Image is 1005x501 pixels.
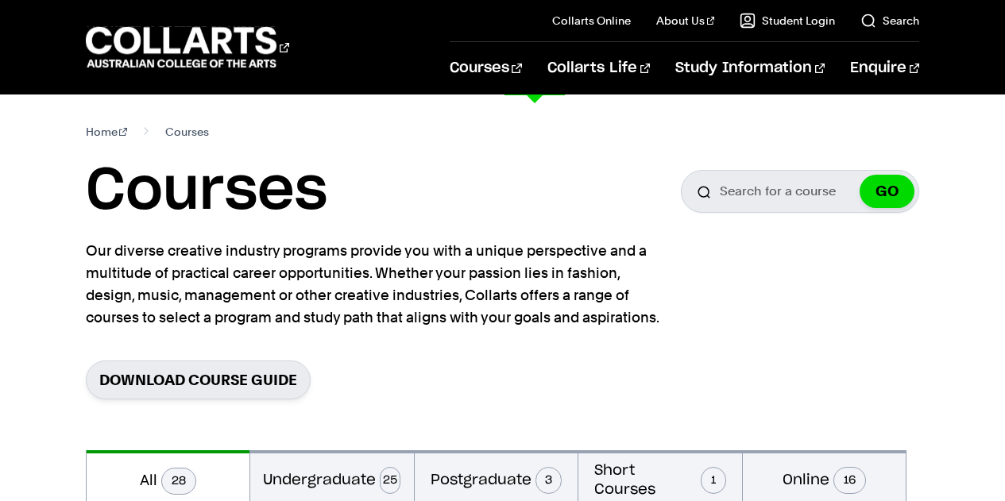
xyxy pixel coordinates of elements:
[675,42,825,94] a: Study Information
[681,170,919,213] input: Search for a course
[535,467,562,494] span: 3
[740,13,835,29] a: Student Login
[860,175,914,208] button: GO
[850,42,919,94] a: Enquire
[701,467,726,494] span: 1
[380,467,400,494] span: 25
[165,121,209,143] span: Courses
[86,156,327,227] h1: Courses
[86,240,666,329] p: Our diverse creative industry programs provide you with a unique perspective and a multitude of p...
[833,467,866,494] span: 16
[86,360,311,399] a: Download Course Guide
[656,13,715,29] a: About Us
[86,25,289,70] div: Go to homepage
[547,42,650,94] a: Collarts Life
[86,121,128,143] a: Home
[450,42,522,94] a: Courses
[860,13,919,29] a: Search
[161,468,196,495] span: 28
[552,13,631,29] a: Collarts Online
